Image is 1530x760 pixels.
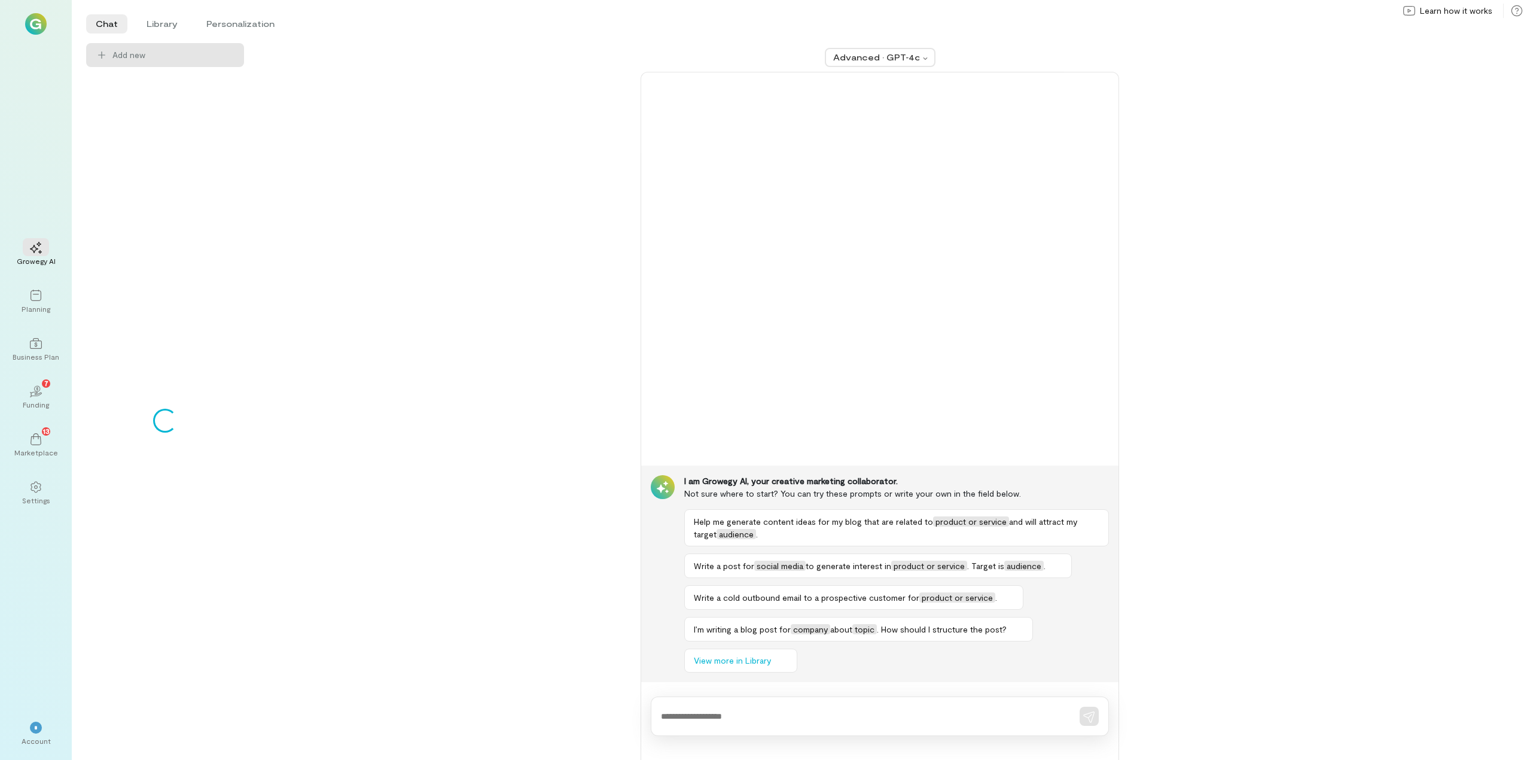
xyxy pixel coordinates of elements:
[22,736,51,746] div: Account
[919,592,995,603] span: product or service
[717,529,756,539] span: audience
[684,585,1023,610] button: Write a cold outbound email to a prospective customer forproduct or service.
[22,304,50,314] div: Planning
[14,376,57,419] a: Funding
[43,425,50,436] span: 13
[14,472,57,515] a: Settings
[86,14,127,34] li: Chat
[1004,561,1044,571] span: audience
[877,624,1007,634] span: . How should I structure the post?
[791,624,830,634] span: company
[112,49,145,61] span: Add new
[22,495,50,505] div: Settings
[1044,561,1046,571] span: .
[694,561,754,571] span: Write a post for
[852,624,877,634] span: topic
[197,14,284,34] li: Personalization
[891,561,967,571] span: product or service
[830,624,852,634] span: about
[684,475,1109,487] div: I am Growegy AI, your creative marketing collaborator.
[17,256,56,266] div: Growegy AI
[967,561,1004,571] span: . Target is
[694,516,933,527] span: Help me generate content ideas for my blog that are related to
[684,509,1109,546] button: Help me generate content ideas for my blog that are related toproduct or serviceand will attract ...
[694,592,919,603] span: Write a cold outbound email to a prospective customer for
[1420,5,1492,17] span: Learn how it works
[14,232,57,275] a: Growegy AI
[684,554,1072,578] button: Write a post forsocial mediato generate interest inproduct or service. Target isaudience.
[14,424,57,467] a: Marketplace
[14,448,58,457] div: Marketplace
[14,712,57,755] div: *Account
[684,649,797,673] button: View more in Library
[995,592,997,603] span: .
[137,14,187,34] li: Library
[684,617,1033,642] button: I’m writing a blog post forcompanyabouttopic. How should I structure the post?
[754,561,806,571] span: social media
[44,378,48,388] span: 7
[23,400,49,409] div: Funding
[13,352,59,361] div: Business Plan
[14,328,57,371] a: Business Plan
[833,51,919,63] div: Advanced · GPT‑4o
[806,561,891,571] span: to generate interest in
[756,529,758,539] span: .
[694,655,771,667] span: View more in Library
[14,280,57,323] a: Planning
[684,487,1109,500] div: Not sure where to start? You can try these prompts or write your own in the field below.
[933,516,1009,527] span: product or service
[694,624,791,634] span: I’m writing a blog post for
